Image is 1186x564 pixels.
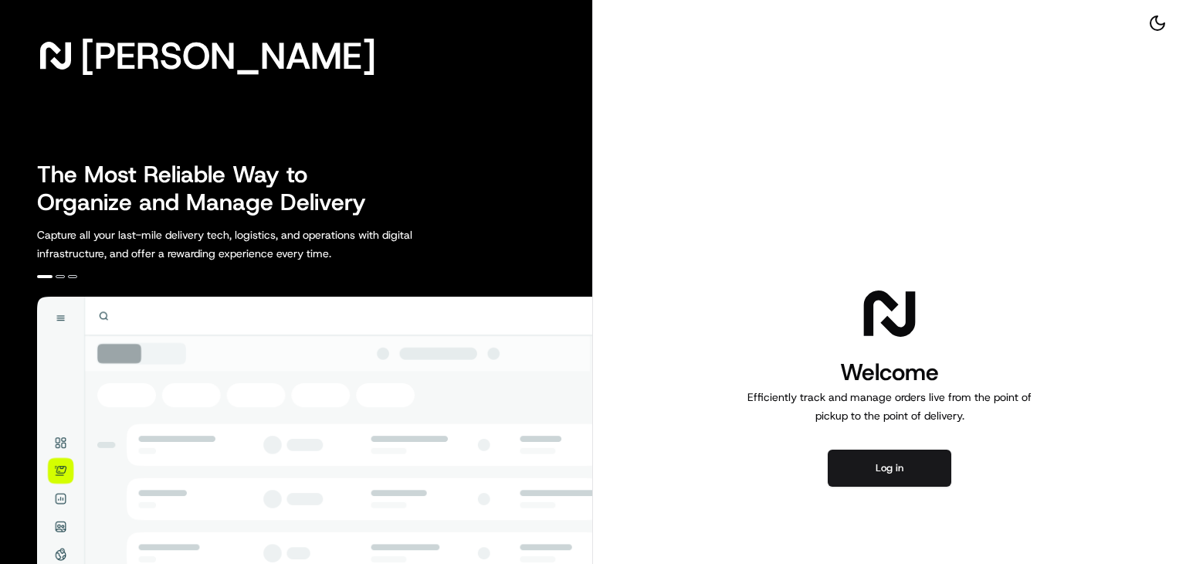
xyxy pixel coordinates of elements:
span: [PERSON_NAME] [80,40,376,71]
p: Efficiently track and manage orders live from the point of pickup to the point of delivery. [741,388,1038,425]
p: Capture all your last-mile delivery tech, logistics, and operations with digital infrastructure, ... [37,226,482,263]
button: Log in [828,450,951,487]
h1: Welcome [741,357,1038,388]
h2: The Most Reliable Way to Organize and Manage Delivery [37,161,383,216]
